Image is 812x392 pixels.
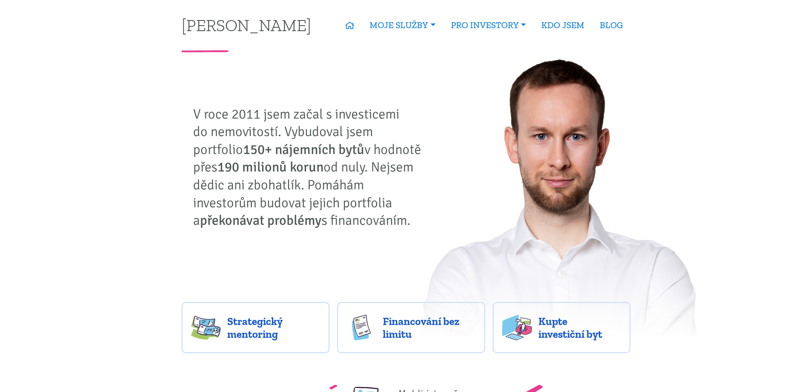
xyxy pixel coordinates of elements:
strong: 150+ nájemních bytů [243,141,364,158]
span: Strategický mentoring [227,315,320,340]
a: BLOG [592,15,630,35]
a: Kupte investiční byt [493,302,630,353]
a: MOJE SLUŽBY [362,15,443,35]
strong: překonávat problémy [200,212,321,229]
span: Kupte investiční byt [538,315,621,340]
p: V roce 2011 jsem začal s investicemi do nemovitostí. Vybudoval jsem portfolio v hodnotě přes od n... [193,105,428,229]
a: [PERSON_NAME] [182,17,311,33]
a: Financování bez limitu [337,302,485,353]
a: PRO INVESTORY [443,15,534,35]
span: Financování bez limitu [383,315,476,340]
img: finance [347,315,376,340]
img: flats [502,315,532,340]
strong: 190 milionů korun [217,159,324,175]
a: Strategický mentoring [182,302,329,353]
a: KDO JSEM [534,15,592,35]
img: strategy [191,315,221,340]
